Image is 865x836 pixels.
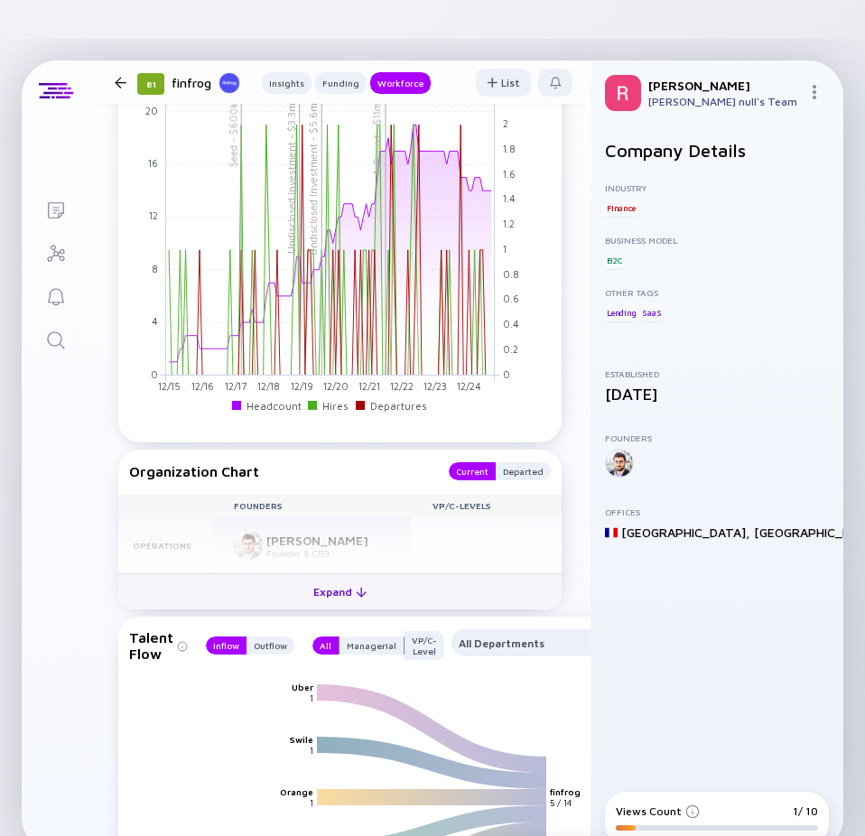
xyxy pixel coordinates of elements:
div: Insights [262,74,312,92]
div: Business Model [605,235,829,246]
div: finfrog [172,71,240,94]
tspan: 1.8 [503,143,516,154]
img: Menu [807,85,822,99]
tspan: 20 [145,105,158,116]
tspan: 16 [148,157,158,169]
button: Funding [315,72,367,94]
h2: Company Details [605,140,829,161]
text: 1 [310,745,313,756]
tspan: 12/22 [390,381,414,393]
tspan: 1.6 [503,168,516,180]
button: Departed [496,462,551,480]
tspan: 4 [152,316,158,328]
div: Other Tags [605,287,829,298]
button: List [476,69,531,97]
tspan: 0.4 [503,318,519,330]
button: Inflow [206,636,246,655]
div: Established [605,368,829,379]
div: Workforce [370,74,431,92]
tspan: 0.2 [503,343,518,355]
a: Search [22,317,89,360]
div: [PERSON_NAME] [648,78,800,93]
div: [DATE] [605,385,829,404]
div: 81 [137,73,164,95]
tspan: 12/20 [323,381,349,393]
tspan: 0.6 [503,293,519,305]
button: Outflow [246,636,294,655]
div: [PERSON_NAME] null's Team [648,95,800,108]
button: Expand [118,573,562,609]
a: Reminders [22,274,89,317]
text: 5 / 14 [550,797,572,808]
button: Current [449,462,496,480]
button: Insights [262,72,312,94]
tspan: 1.4 [503,193,516,205]
button: Managerial [339,636,405,655]
tspan: 0 [503,368,510,380]
div: Finance [605,199,637,217]
div: SaaS [640,303,663,321]
tspan: 12/19 [291,381,313,393]
div: Views Count [616,804,700,818]
tspan: 0 [151,368,158,380]
a: Lists [22,187,89,230]
text: Orange [280,786,313,797]
tspan: 12 [149,210,158,222]
div: Expand [302,578,377,606]
text: finfrog [550,786,581,797]
tspan: 0.8 [503,268,519,280]
tspan: 1 [503,243,507,255]
tspan: 12/15 [158,381,181,393]
button: Workforce [370,72,431,94]
tspan: 2 [503,118,508,130]
button: VP/C-Level [405,631,444,660]
div: Lending [605,303,638,321]
tspan: 12/23 [423,381,447,393]
a: Investor Map [22,230,89,274]
tspan: 1.2 [503,218,515,230]
div: Founders [605,432,829,443]
tspan: 12/17 [225,381,246,393]
div: B2C [605,251,624,269]
div: 1/ 10 [793,804,818,818]
img: France Flag [605,526,618,539]
button: All [312,636,339,655]
tspan: 12/18 [257,381,280,393]
text: 1 [310,797,313,808]
text: 1 [310,692,313,703]
text: Swile [290,734,313,745]
tspan: 12/21 [358,381,380,393]
div: [GEOGRAPHIC_DATA] , [621,525,750,540]
div: Organization Chart [129,462,431,480]
div: Industry [605,182,829,193]
tspan: 8 [152,263,158,274]
img: Raphaël Profile Picture [605,75,641,111]
div: Talent Flow [129,629,188,662]
div: Funding [315,74,367,92]
tspan: 12/16 [191,381,214,393]
text: Uber [292,682,313,692]
tspan: 12/24 [457,381,481,393]
div: Offices [605,506,829,517]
